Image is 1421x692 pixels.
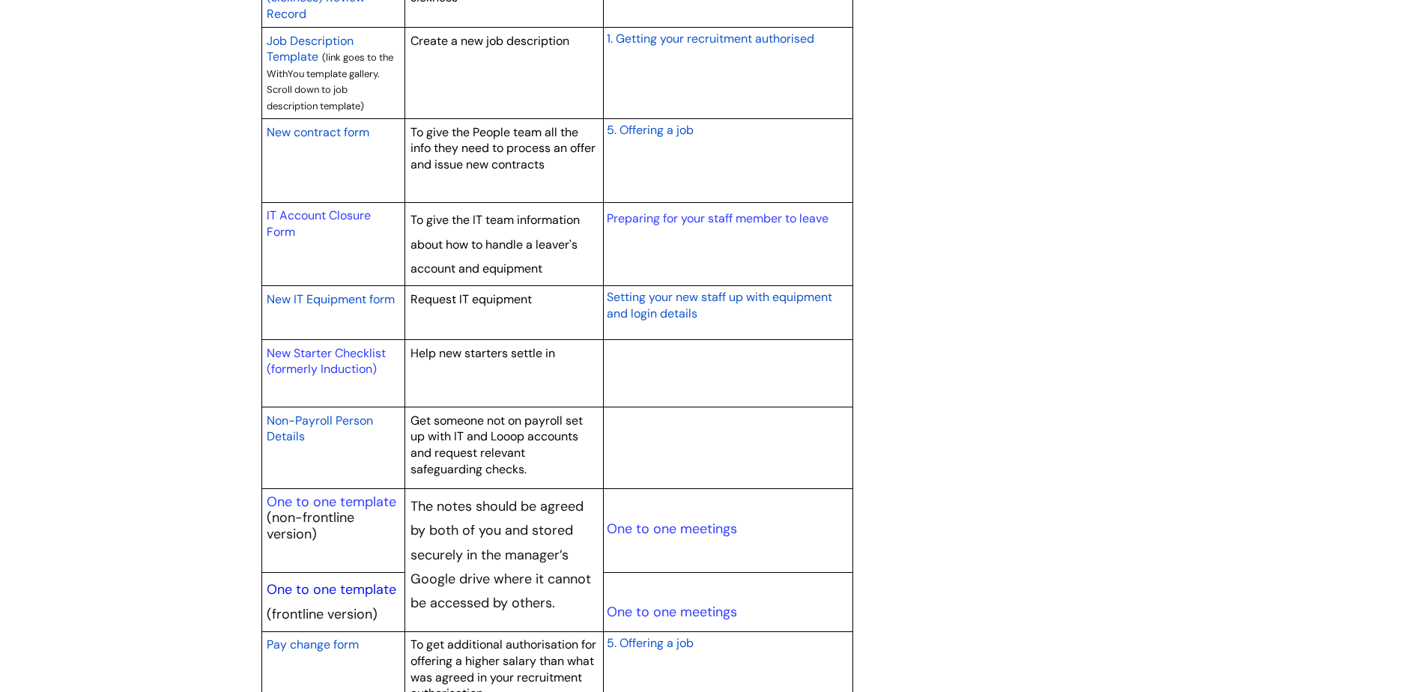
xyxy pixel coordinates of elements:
[410,345,555,361] span: Help new starters settle in
[267,637,359,652] span: Pay change form
[261,572,405,631] td: (frontline version)
[607,288,832,322] a: Setting your new staff up with equipment and login details
[607,635,694,651] span: 5. Offering a job
[267,291,395,307] span: New IT Equipment form
[267,51,393,112] span: (link goes to the WithYou template gallery. Scroll down to job description template)
[607,122,694,138] span: 5. Offering a job
[267,345,386,377] a: New Starter Checklist (formerly Induction)
[607,289,832,321] span: Setting your new staff up with equipment and login details
[267,207,371,240] a: IT Account Closure Form
[410,413,583,477] span: Get someone not on payroll set up with IT and Looop accounts and request relevant safeguarding ch...
[267,124,369,140] span: New contract form
[267,33,354,65] span: Job Description Template
[267,635,359,653] a: Pay change form
[267,290,395,308] a: New IT Equipment form
[410,212,580,276] span: To give the IT team information about how to handle a leaver's account and equipment
[267,31,354,66] a: Job Description Template
[267,580,396,598] a: One to one template
[410,33,569,49] span: Create a new job description
[405,489,604,632] td: The notes should be agreed by both of you and stored securely in the manager’s Google drive where...
[607,603,737,621] a: One to one meetings
[607,31,814,46] span: 1. Getting your recruitment authorised
[607,29,814,47] a: 1. Getting your recruitment authorised
[267,411,373,446] a: Non-Payroll Person Details
[607,210,828,226] a: Preparing for your staff member to leave
[607,634,694,652] a: 5. Offering a job
[607,121,694,139] a: 5. Offering a job
[267,123,369,141] a: New contract form
[267,493,396,511] a: One to one template
[607,520,737,538] a: One to one meetings
[410,124,596,172] span: To give the People team all the info they need to process an offer and issue new contracts
[410,291,532,307] span: Request IT equipment
[267,510,400,542] p: (non-frontline version)
[267,413,373,445] span: Non-Payroll Person Details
